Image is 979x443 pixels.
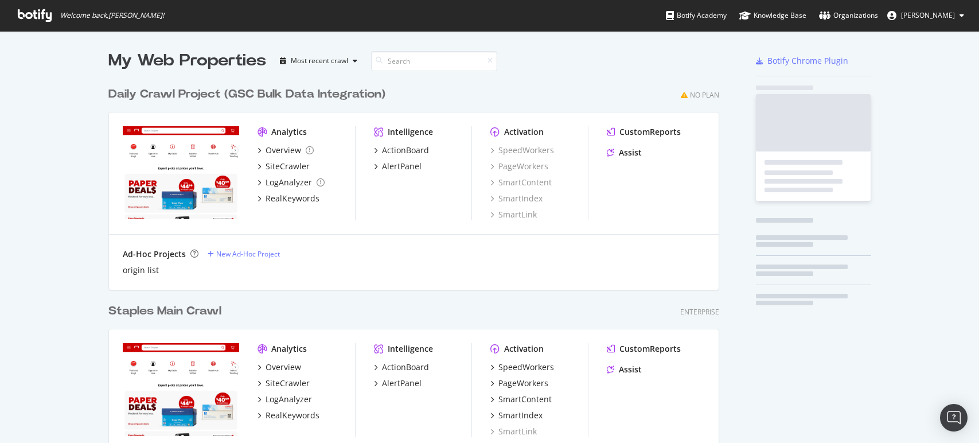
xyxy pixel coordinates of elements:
[258,161,310,172] a: SiteCrawler
[258,362,301,373] a: Overview
[382,362,429,373] div: ActionBoard
[208,249,280,259] a: New Ad-Hoc Project
[258,177,325,188] a: LogAnalyzer
[123,343,239,436] img: staples.com
[108,303,221,320] div: Staples Main Crawl
[123,248,186,260] div: Ad-Hoc Projects
[666,10,727,21] div: Botify Academy
[266,410,319,421] div: RealKeywords
[258,410,319,421] a: RealKeywords
[756,55,848,67] a: Botify Chrome Plugin
[490,362,554,373] a: SpeedWorkers
[60,11,164,20] span: Welcome back, [PERSON_NAME] !
[498,378,548,389] div: PageWorkers
[266,362,301,373] div: Overview
[216,249,280,259] div: New Ad-Hoc Project
[271,126,307,138] div: Analytics
[878,6,973,25] button: [PERSON_NAME]
[490,145,554,156] a: SpeedWorkers
[490,410,543,421] a: SmartIndex
[490,177,552,188] a: SmartContent
[490,378,548,389] a: PageWorkers
[619,147,642,158] div: Assist
[108,86,390,103] a: Daily Crawl Project (GSC Bulk Data Integration)
[767,55,848,67] div: Botify Chrome Plugin
[275,52,362,70] button: Most recent crawl
[388,126,433,138] div: Intelligence
[271,343,307,355] div: Analytics
[266,161,310,172] div: SiteCrawler
[374,145,429,156] a: ActionBoard
[607,147,642,158] a: Assist
[504,343,544,355] div: Activation
[607,126,681,138] a: CustomReports
[266,394,312,405] div: LogAnalyzer
[258,394,312,405] a: LogAnalyzer
[258,378,310,389] a: SiteCrawler
[680,307,719,317] div: Enterprise
[819,10,878,21] div: Organizations
[371,51,497,71] input: Search
[940,404,968,432] div: Open Intercom Messenger
[490,161,548,172] a: PageWorkers
[690,90,719,100] div: No Plan
[490,193,543,204] a: SmartIndex
[382,145,429,156] div: ActionBoard
[266,378,310,389] div: SiteCrawler
[901,10,955,20] span: Taylor Brantley
[291,57,348,64] div: Most recent crawl
[258,193,319,204] a: RealKeywords
[374,362,429,373] a: ActionBoard
[266,193,319,204] div: RealKeywords
[123,126,239,219] img: staples.com
[504,126,544,138] div: Activation
[108,303,226,320] a: Staples Main Crawl
[374,378,422,389] a: AlertPanel
[108,86,385,103] div: Daily Crawl Project (GSC Bulk Data Integration)
[619,343,681,355] div: CustomReports
[382,378,422,389] div: AlertPanel
[619,364,642,375] div: Assist
[498,394,552,405] div: SmartContent
[108,49,266,72] div: My Web Properties
[619,126,681,138] div: CustomReports
[266,145,301,156] div: Overview
[382,161,422,172] div: AlertPanel
[498,362,554,373] div: SpeedWorkers
[607,364,642,375] a: Assist
[607,343,681,355] a: CustomReports
[388,343,433,355] div: Intelligence
[490,394,552,405] a: SmartContent
[258,145,314,156] a: Overview
[374,161,422,172] a: AlertPanel
[266,177,312,188] div: LogAnalyzer
[739,10,806,21] div: Knowledge Base
[490,426,537,437] a: SmartLink
[498,410,543,421] div: SmartIndex
[123,265,159,276] a: origin list
[490,209,537,220] a: SmartLink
